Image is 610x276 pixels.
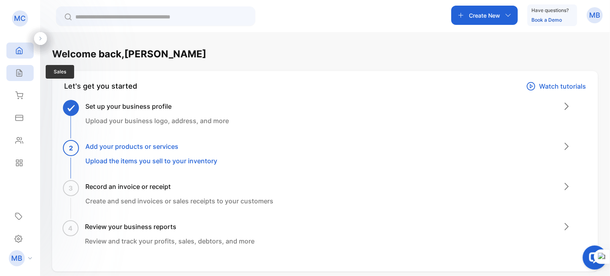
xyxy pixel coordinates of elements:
[85,116,229,126] p: Upload your business logo, address, and more
[85,236,255,246] p: Review and track your profits, sales, debtors, and more
[12,253,22,264] p: MB
[587,6,603,25] button: MB
[469,11,500,20] p: Create New
[85,182,273,191] h3: Record an invoice or receipt
[531,17,562,23] a: Book a Demo
[526,81,586,92] a: Watch tutorials
[46,65,74,79] span: Sales
[85,142,217,151] h3: Add your products or services
[531,6,569,14] p: Have questions?
[85,222,255,231] h3: Review your business reports
[64,81,137,92] div: Let's get you started
[85,196,273,206] p: Create and send invoices or sales receipts to your customers
[590,10,600,20] p: MB
[69,223,73,233] span: 4
[85,101,229,111] h3: Set up your business profile
[576,242,610,276] iframe: LiveChat chat widget
[69,143,73,153] span: 2
[14,13,26,24] p: MC
[539,81,586,91] p: Watch tutorials
[69,183,73,193] span: 3
[52,47,206,61] h1: Welcome back, [PERSON_NAME]
[85,156,217,166] p: Upload the items you sell to your inventory
[451,6,518,25] button: Create New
